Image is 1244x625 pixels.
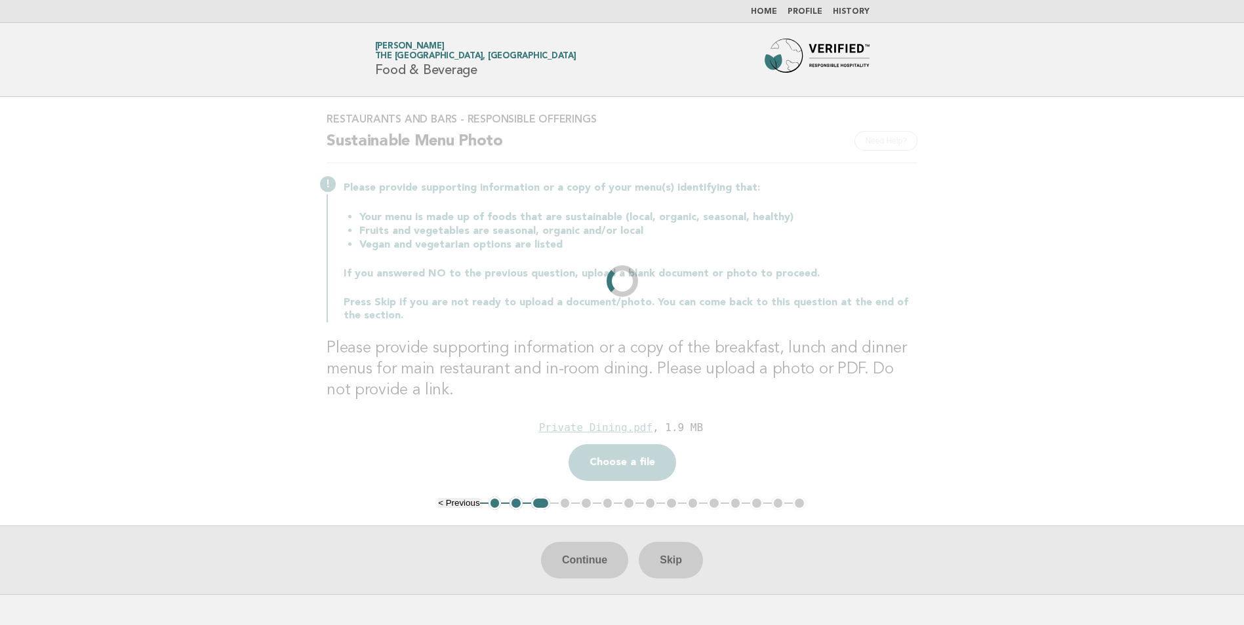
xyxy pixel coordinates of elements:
img: Forbes Travel Guide [765,39,870,81]
h3: Restaurants and Bars - Responsible Offerings [327,113,917,126]
h1: Food & Beverage [375,43,576,77]
li: Your menu is made up of foods that are sustainable (local, organic, seasonal, healthy) [359,210,917,224]
div: , 1.9 MB [652,421,703,434]
h2: Sustainable Menu Photo [327,131,917,163]
a: Profile [788,8,822,16]
li: Fruits and vegetables are seasonal, organic and/or local [359,224,917,238]
div: Private Dining.pdf [539,421,652,434]
li: Vegan and vegetarian options are listed [359,238,917,252]
a: [PERSON_NAME]The [GEOGRAPHIC_DATA], [GEOGRAPHIC_DATA] [375,42,576,60]
p: Press Skip if you are not ready to upload a document/photo. You can come back to this question at... [344,296,917,322]
span: The [GEOGRAPHIC_DATA], [GEOGRAPHIC_DATA] [375,52,576,61]
p: Please provide supporting information or a copy of your menu(s) identifying that: [344,181,917,195]
a: Home [751,8,777,16]
a: History [833,8,870,16]
h3: Please provide supporting information or a copy of the breakfast, lunch and dinner menus for main... [327,338,917,401]
p: If you answered NO to the previous question, upload a blank document or photo to proceed. [344,267,917,280]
